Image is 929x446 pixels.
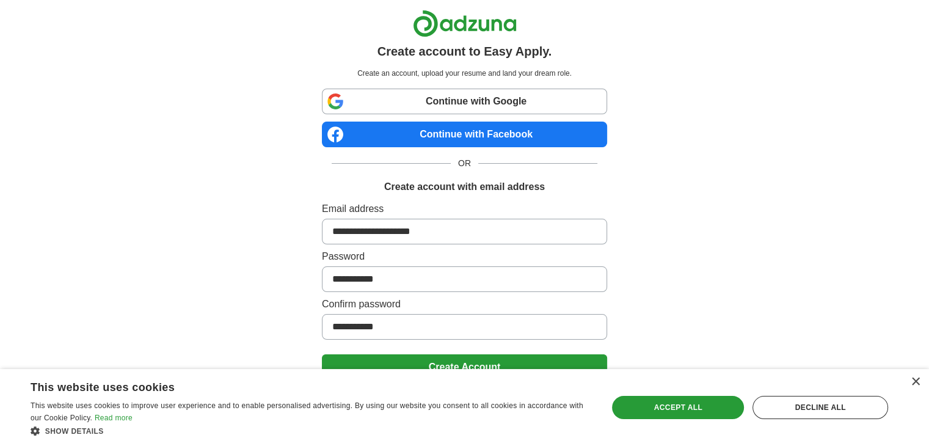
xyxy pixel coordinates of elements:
[911,378,920,387] div: Close
[384,180,545,194] h1: Create account with email address
[322,202,607,216] label: Email address
[752,396,888,419] div: Decline all
[322,249,607,264] label: Password
[322,122,607,147] a: Continue with Facebook
[413,10,517,37] img: Adzuna logo
[31,401,583,422] span: This website uses cookies to improve user experience and to enable personalised advertising. By u...
[95,414,133,422] a: Read more, opens a new window
[377,42,552,60] h1: Create account to Easy Apply.
[322,89,607,114] a: Continue with Google
[451,157,478,170] span: OR
[324,68,605,79] p: Create an account, upload your resume and land your dream role.
[31,425,591,437] div: Show details
[31,376,560,395] div: This website uses cookies
[45,427,104,436] span: Show details
[322,354,607,380] button: Create Account
[612,396,744,419] div: Accept all
[322,297,607,312] label: Confirm password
